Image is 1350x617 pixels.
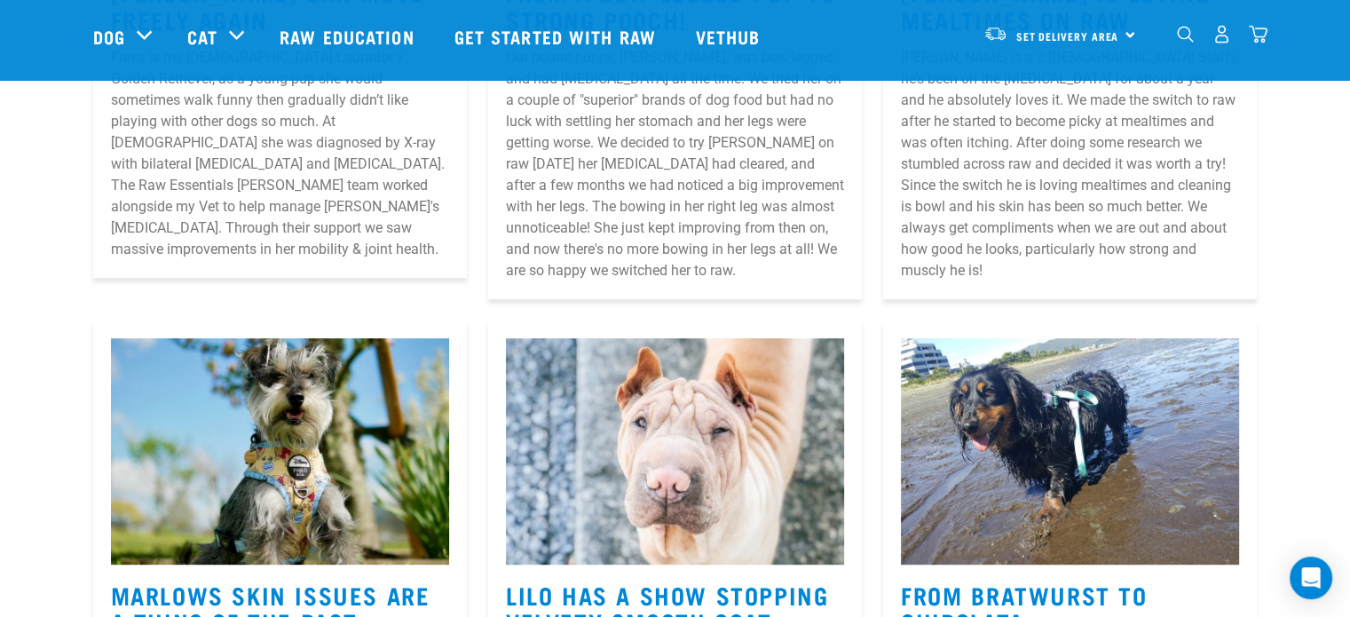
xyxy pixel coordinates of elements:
[901,47,1239,281] p: [PERSON_NAME] is a 2.[DEMOGRAPHIC_DATA] Staffy, he’s been on the [MEDICAL_DATA] for about a year ...
[678,1,783,72] a: Vethub
[93,23,125,50] a: Dog
[187,23,217,50] a: Cat
[1212,25,1231,44] img: user.png
[983,26,1007,42] img: van-moving.png
[1290,557,1332,599] div: Open Intercom Messenger
[506,47,844,281] p: Our pound puppy, [PERSON_NAME], was bow legged and had [MEDICAL_DATA] all the time. We tried her ...
[437,1,678,72] a: Get started with Raw
[506,338,844,564] img: 305691032_3099449953679838_7415975328799529835_n-1.jpg
[111,338,449,564] img: RAW-STORIES-19-1.jpg
[111,47,449,260] p: Freya is my [DEMOGRAPHIC_DATA] Labrador x Golden Retriever, as a young pup she would sometimes wa...
[1177,26,1194,43] img: home-icon-1@2x.png
[1249,25,1267,44] img: home-icon@2x.png
[1016,33,1119,39] span: Set Delivery Area
[901,338,1239,564] img: Gretch-After.jpg
[262,1,436,72] a: Raw Education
